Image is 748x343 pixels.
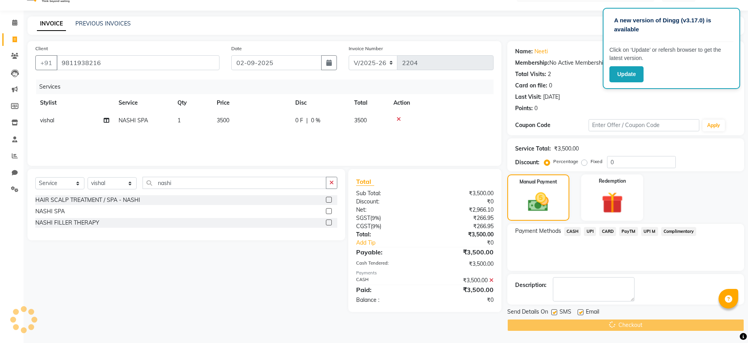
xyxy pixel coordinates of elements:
div: Services [36,80,499,94]
button: Update [609,66,644,82]
div: ₹3,500.00 [425,247,499,257]
div: Cash Tendered: [350,260,425,268]
div: ₹3,500.00 [425,276,499,285]
span: Total [356,178,374,186]
div: ₹3,500.00 [425,189,499,198]
span: CARD [599,227,616,236]
span: 9% [372,223,380,229]
span: SGST [356,214,370,221]
a: PREVIOUS INVOICES [75,20,131,27]
div: 0 [534,104,538,113]
span: 3500 [217,117,229,124]
div: ₹0 [437,239,499,247]
a: INVOICE [37,17,66,31]
div: Coupon Code [515,121,589,129]
div: ₹3,500.00 [554,145,579,153]
div: 2 [548,70,551,78]
div: CASH [350,276,425,285]
div: ₹3,500.00 [425,260,499,268]
div: Discount: [515,158,540,167]
a: Add Tip [350,239,437,247]
div: NASHI FILLER THERAPY [35,219,99,227]
label: Percentage [553,158,578,165]
div: Balance : [350,296,425,304]
div: Paid: [350,285,425,294]
span: UPI M [641,227,658,236]
div: Card on file: [515,82,547,90]
span: NASHI SPA [119,117,148,124]
span: SMS [560,308,571,318]
span: | [306,116,308,125]
th: Disc [291,94,349,112]
a: Neeti [534,47,548,56]
button: Apply [702,120,725,131]
label: Fixed [591,158,602,165]
div: ₹0 [425,296,499,304]
span: 0 F [295,116,303,125]
label: Invoice Number [349,45,383,52]
th: Price [212,94,291,112]
div: Payable: [350,247,425,257]
label: Date [231,45,242,52]
span: PayTM [619,227,638,236]
th: Stylist [35,94,114,112]
span: Payment Methods [515,227,561,235]
label: Manual Payment [519,178,557,185]
div: HAIR SCALP TREATMENT / SPA - NASHI [35,196,140,204]
div: Net: [350,206,425,214]
div: ₹3,500.00 [425,230,499,239]
div: 0 [549,82,552,90]
div: Description: [515,281,547,289]
span: Complimentary [661,227,697,236]
span: Email [586,308,599,318]
th: Qty [173,94,212,112]
span: CGST [356,223,371,230]
div: [DATE] [543,93,560,101]
div: Total Visits: [515,70,546,78]
div: Last Visit: [515,93,541,101]
img: _gift.svg [595,189,630,216]
div: ( ) [350,214,425,222]
div: Service Total: [515,145,551,153]
span: UPI [584,227,596,236]
span: 1 [177,117,181,124]
p: A new version of Dingg (v3.17.0) is available [614,16,729,34]
button: +91 [35,55,57,70]
span: 0 % [311,116,320,125]
input: Search or Scan [143,177,326,189]
img: _cash.svg [521,190,555,214]
div: ₹2,966.10 [425,206,499,214]
div: Discount: [350,198,425,206]
div: Points: [515,104,533,113]
span: Send Details On [507,308,548,318]
div: Sub Total: [350,189,425,198]
span: vishal [40,117,54,124]
span: CASH [564,227,581,236]
div: Membership: [515,59,549,67]
label: Redemption [599,178,626,185]
div: No Active Membership [515,59,736,67]
div: NASHI SPA [35,207,65,216]
th: Total [349,94,389,112]
th: Action [389,94,494,112]
input: Enter Offer / Coupon Code [589,119,699,131]
span: 9% [372,215,379,221]
div: ₹3,500.00 [425,285,499,294]
span: 3500 [354,117,367,124]
div: ₹0 [425,198,499,206]
input: Search by Name/Mobile/Email/Code [57,55,219,70]
div: ₹266.95 [425,222,499,230]
div: Name: [515,47,533,56]
p: Click on ‘Update’ or refersh browser to get the latest version. [609,46,733,62]
th: Service [114,94,173,112]
div: Payments [356,270,493,276]
label: Client [35,45,48,52]
div: ( ) [350,222,425,230]
div: Total: [350,230,425,239]
div: ₹266.95 [425,214,499,222]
